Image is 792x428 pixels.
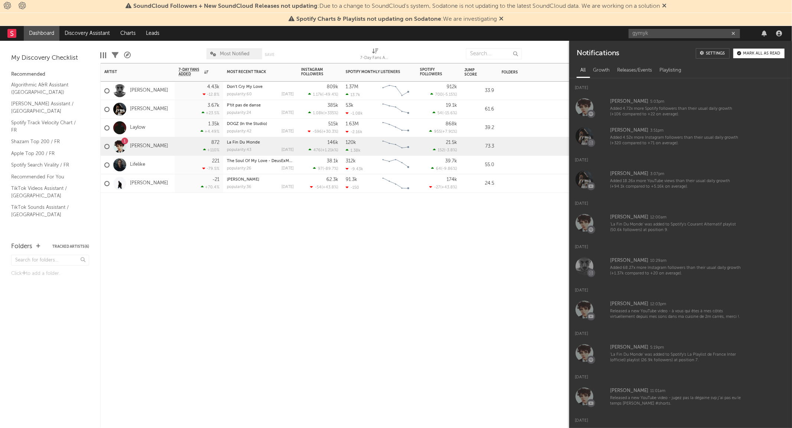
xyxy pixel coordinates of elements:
div: Released a new YouTube video - à vous qui êtes à mes côtés virtuellement depuis mes sons dans ma ... [610,309,741,320]
a: Lifelike [130,162,145,168]
div: [DATE] [281,185,294,189]
div: 1.63M [346,122,359,126]
span: -27 [434,185,440,190]
div: [PERSON_NAME] [610,386,648,395]
a: Leads [141,26,164,41]
div: ( ) [308,111,338,115]
span: -54 [315,185,322,190]
div: Released a new YouTube video - jugez pas la dégaine svp j’ai pas eu le temps [PERSON_NAME] #shorts. [610,395,741,407]
span: -49.4 % [323,93,337,97]
div: 91.3k [346,177,357,182]
a: P'tit pas de danse [227,103,261,108]
div: Click to add a folder. [11,269,89,278]
div: -2.16k [346,129,362,134]
div: 1.38k [346,148,361,153]
a: [PERSON_NAME]12:00am'La Fin Du Monde' was added to Spotify's Courant Alternatif playlist (50.6k f... [569,208,792,237]
span: +7.91 % [442,130,456,134]
a: DOGZ (In the Studio) [227,122,267,126]
div: [PERSON_NAME] [610,213,648,222]
a: TikTok Sounds Assistant / [GEOGRAPHIC_DATA] [11,203,82,218]
div: Folders [502,70,557,75]
div: +4.49 % [201,129,219,134]
span: : Due to a change to SoundCloud's system, Sodatone is not updating to the latest SoundCloud data.... [133,3,660,9]
svg: Chart title [379,82,413,100]
a: Spotify Search Virality / FR [11,161,82,169]
div: 19.1k [446,103,457,108]
div: popularity: 24 [227,111,251,115]
div: 7-Day Fans Added (7-Day Fans Added) [361,45,390,66]
div: 73.3 [465,142,494,151]
div: Added 68.27x more Instagram followers than their usual daily growth (+1.37k compared to +20 on av... [610,265,741,277]
div: popularity: 43 [227,148,251,152]
div: 61.6 [465,105,494,114]
div: -21 [212,177,219,182]
div: ( ) [308,129,338,134]
div: 1.37M [346,85,358,89]
span: +1.21k % [322,148,337,152]
div: Most Recent Track [227,70,283,74]
div: popularity: 36 [227,185,251,189]
div: ( ) [433,111,457,115]
a: Laylow [130,125,145,131]
div: Don't Cry My Love [227,85,294,89]
div: 13.7k [346,92,360,97]
a: TikTok Videos Assistant / [GEOGRAPHIC_DATA] [11,184,82,200]
div: 62.3k [326,177,338,182]
span: Dismiss [662,3,666,9]
div: Filters [112,45,118,66]
div: 39.7k [445,159,457,164]
div: 312k [346,159,356,164]
div: 174k [447,177,457,182]
span: -9.86 % [442,167,456,171]
div: [DATE] [281,148,294,152]
a: Recommended For You [11,173,82,181]
div: 38.1k [327,159,338,164]
a: Don't Cry My Love [227,85,263,89]
span: +30.3 % [323,130,337,134]
a: [PERSON_NAME]11:01amReleased a new YouTube video - jugez pas la dégaine svp j’ai pas eu le temps ... [569,382,792,411]
a: [PERSON_NAME]3:51pmAdded 4.52x more Instagram followers than their usual daily growth (+320 compa... [569,122,792,151]
a: Spotify Track Velocity Chart / FR [11,119,82,134]
div: 809k [327,85,338,89]
span: +43.8 % [323,185,337,190]
div: ( ) [429,185,457,190]
span: -15.6 % [443,111,456,115]
span: 64 [436,167,441,171]
div: Jump Score [465,68,483,77]
input: Search for folders... [11,255,89,266]
a: La Fin Du Monde [227,141,260,145]
div: -79.5 % [202,166,219,171]
a: Dashboard [24,26,59,41]
a: [PERSON_NAME]12:03pmReleased a new YouTube video - à vous qui êtes à mes côtés virtuellement depu... [569,295,792,324]
span: Most Notified [220,52,250,56]
button: Mark all as read [733,49,785,58]
a: [PERSON_NAME]10:29amAdded 68.27x more Instagram followers than their usual daily growth (+1.37k c... [569,252,792,281]
div: [DATE] [281,167,294,171]
span: -596 [313,130,322,134]
div: P'tit pas de danse [227,103,294,108]
div: [DATE] [281,111,294,115]
div: [DATE] [569,78,792,93]
div: ( ) [433,148,457,152]
a: [PERSON_NAME] Assistant / [GEOGRAPHIC_DATA] [11,100,82,115]
div: 53k [346,103,353,108]
div: 33.9 [465,86,494,95]
div: ( ) [308,92,338,97]
div: Spotify Followers [420,68,446,76]
div: [DATE] [569,151,792,165]
a: [PERSON_NAME] [227,178,259,182]
div: Settings [706,52,725,56]
div: 12:03pm [650,302,666,307]
div: Playlisting [656,64,685,77]
div: Added 4.52x more Instagram followers than their usual daily growth (+320 compared to +71 on avera... [610,135,741,146]
div: ( ) [429,129,457,134]
div: popularity: 26 [227,167,251,171]
button: Tracked Artists(6) [52,245,89,248]
div: -12.8 % [203,92,219,97]
div: Artist [104,70,160,74]
a: [PERSON_NAME]5:19pm'La Fin Du Monde' was added to Spotify's La Playlist de France Inter (officiel... [569,339,792,368]
div: ( ) [313,166,338,171]
div: Edit Columns [100,45,106,66]
div: [PERSON_NAME] [610,300,648,309]
div: [DATE] [569,368,792,382]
